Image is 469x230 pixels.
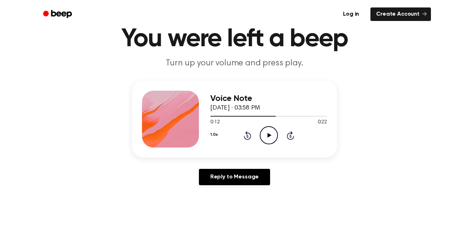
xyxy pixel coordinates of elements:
[98,58,371,69] p: Turn up your volume and press play.
[210,119,220,126] span: 0:12
[336,6,366,22] a: Log in
[370,7,431,21] a: Create Account
[210,105,260,111] span: [DATE] · 03:58 PM
[38,7,78,21] a: Beep
[210,94,327,103] h3: Voice Note
[52,26,417,52] h1: You were left a beep
[210,129,217,141] button: 1.0x
[199,169,270,185] a: Reply to Message
[318,119,327,126] span: 0:22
